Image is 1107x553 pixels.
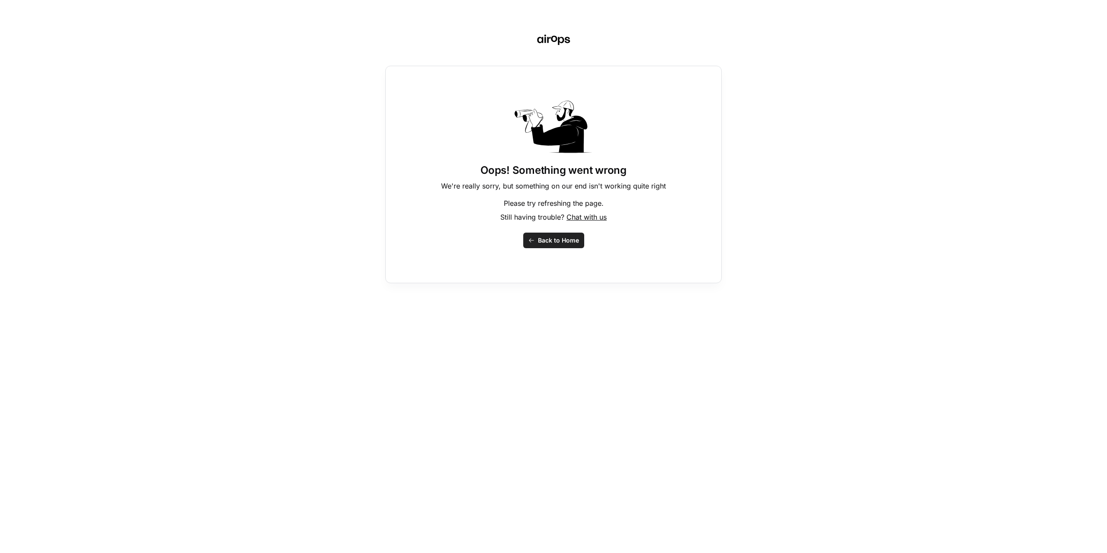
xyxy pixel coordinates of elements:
span: Back to Home [538,236,579,245]
h1: Oops! Something went wrong [480,163,627,177]
p: Please try refreshing the page. [504,198,604,208]
p: We're really sorry, but something on our end isn't working quite right [441,181,666,191]
button: Back to Home [523,233,584,248]
span: Chat with us [566,213,607,221]
p: Still having trouble? [500,212,607,222]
